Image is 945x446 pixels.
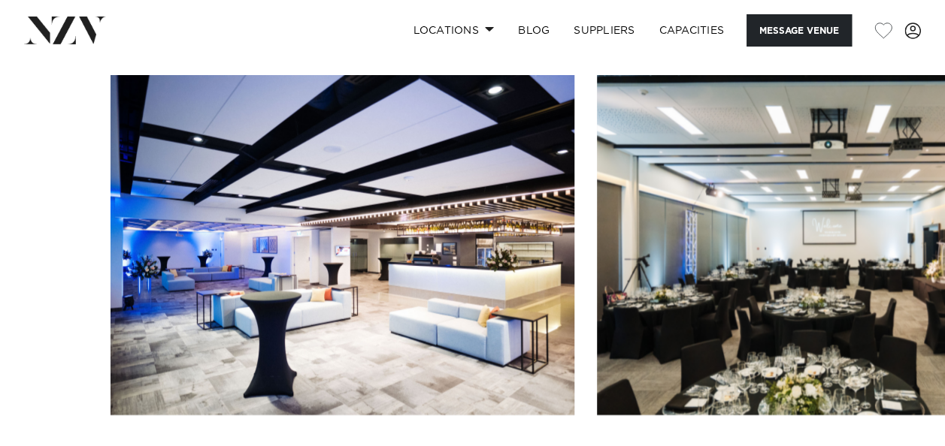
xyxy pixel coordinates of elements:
[747,14,852,47] button: Message Venue
[647,14,737,47] a: Capacities
[562,14,647,47] a: SUPPLIERS
[111,75,574,415] swiper-slide: 1 / 16
[24,17,106,44] img: nzv-logo.png
[506,14,562,47] a: BLOG
[401,14,506,47] a: Locations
